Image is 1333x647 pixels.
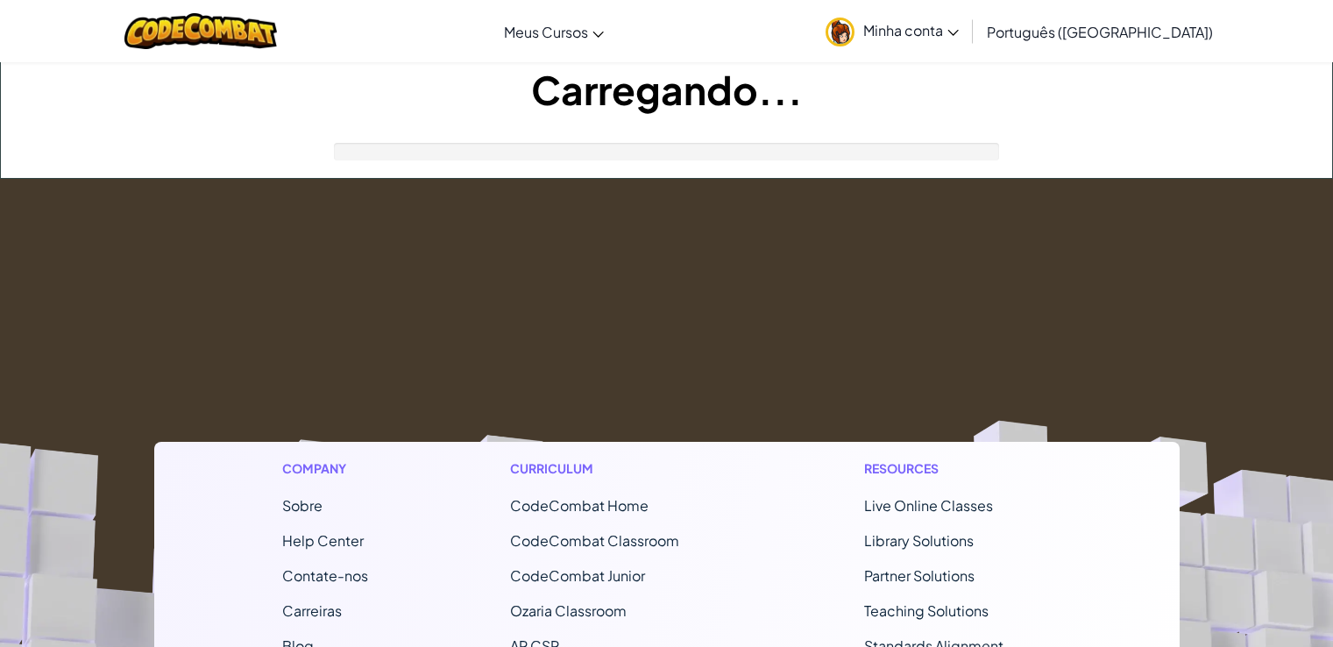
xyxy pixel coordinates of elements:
[1,62,1332,117] h1: Carregando...
[817,4,968,59] a: Minha conta
[282,496,323,515] a: Sobre
[987,23,1213,41] span: Português ([GEOGRAPHIC_DATA])
[282,531,364,550] a: Help Center
[510,601,627,620] a: Ozaria Classroom
[282,459,368,478] h1: Company
[495,8,613,55] a: Meus Cursos
[863,21,959,39] span: Minha conta
[864,496,993,515] a: Live Online Classes
[864,601,989,620] a: Teaching Solutions
[864,459,1051,478] h1: Resources
[978,8,1222,55] a: Português ([GEOGRAPHIC_DATA])
[510,459,722,478] h1: Curriculum
[504,23,588,41] span: Meus Cursos
[510,531,679,550] a: CodeCombat Classroom
[826,18,854,46] img: avatar
[282,601,342,620] a: Carreiras
[510,496,649,515] span: CodeCombat Home
[124,13,278,49] img: CodeCombat logo
[510,566,645,585] a: CodeCombat Junior
[282,566,368,585] span: Contate-nos
[864,566,975,585] a: Partner Solutions
[864,531,974,550] a: Library Solutions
